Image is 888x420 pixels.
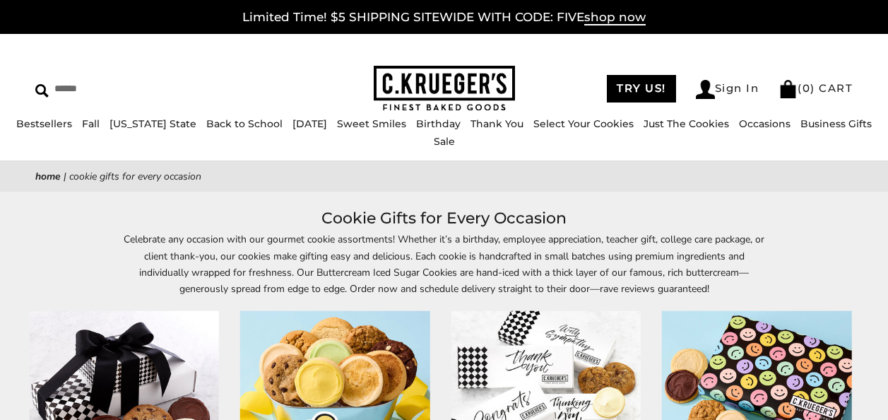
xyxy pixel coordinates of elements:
[696,80,759,99] a: Sign In
[779,81,853,95] a: (0) CART
[119,231,769,296] p: Celebrate any occasion with our gourmet cookie assortments! Whether it’s a birthday, employee app...
[337,117,406,130] a: Sweet Smiles
[739,117,791,130] a: Occasions
[696,80,715,99] img: Account
[35,78,222,100] input: Search
[374,66,515,112] img: C.KRUEGER'S
[292,117,327,130] a: [DATE]
[803,81,811,95] span: 0
[109,117,196,130] a: [US_STATE] State
[35,168,853,185] nav: breadcrumbs
[206,117,283,130] a: Back to School
[64,170,66,183] span: |
[57,206,831,231] h1: Cookie Gifts for Every Occasion
[16,117,72,130] a: Bestsellers
[35,84,49,98] img: Search
[82,117,100,130] a: Fall
[607,75,676,103] a: TRY US!
[800,117,872,130] a: Business Gifts
[242,10,646,25] a: Limited Time! $5 SHIPPING SITEWIDE WITH CODE: FIVEshop now
[35,170,61,183] a: Home
[533,117,634,130] a: Select Your Cookies
[434,135,455,148] a: Sale
[416,117,461,130] a: Birthday
[584,10,646,25] span: shop now
[644,117,729,130] a: Just The Cookies
[470,117,523,130] a: Thank You
[779,80,798,98] img: Bag
[69,170,201,183] span: Cookie Gifts for Every Occasion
